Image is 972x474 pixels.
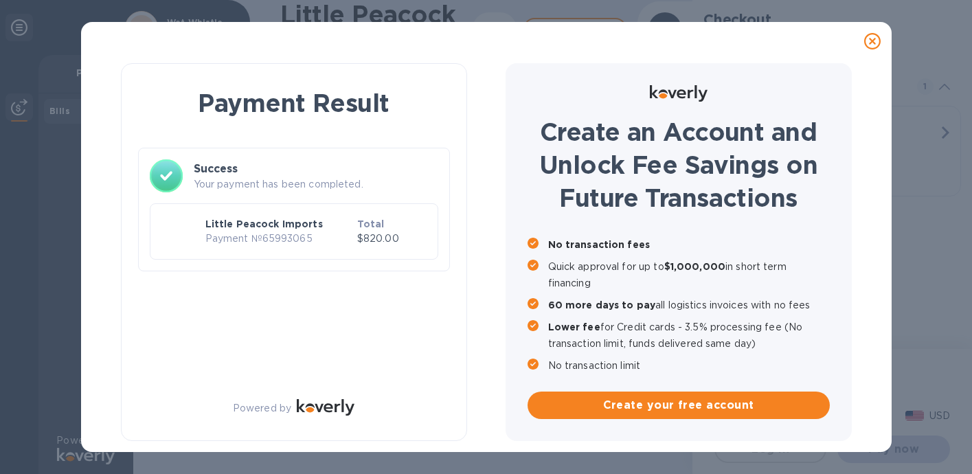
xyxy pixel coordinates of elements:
[548,321,600,332] b: Lower fee
[297,399,354,416] img: Logo
[233,401,291,416] p: Powered by
[205,232,352,246] p: Payment № 65993065
[548,258,830,291] p: Quick approval for up to in short term financing
[548,319,830,352] p: for Credit cards - 3.5% processing fee (No transaction limit, funds delivered same day)
[205,217,352,231] p: Little Peacock Imports
[650,85,708,102] img: Logo
[548,297,830,313] p: all logistics invoices with no fees
[539,397,819,414] span: Create your free account
[528,115,830,214] h1: Create an Account and Unlock Fee Savings on Future Transactions
[548,239,651,250] b: No transaction fees
[548,357,830,374] p: No transaction limit
[357,232,427,246] p: $820.00
[528,392,830,419] button: Create your free account
[548,300,656,311] b: 60 more days to pay
[194,177,438,192] p: Your payment has been completed.
[194,161,438,177] h3: Success
[144,86,444,120] h1: Payment Result
[357,218,385,229] b: Total
[664,261,725,272] b: $1,000,000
